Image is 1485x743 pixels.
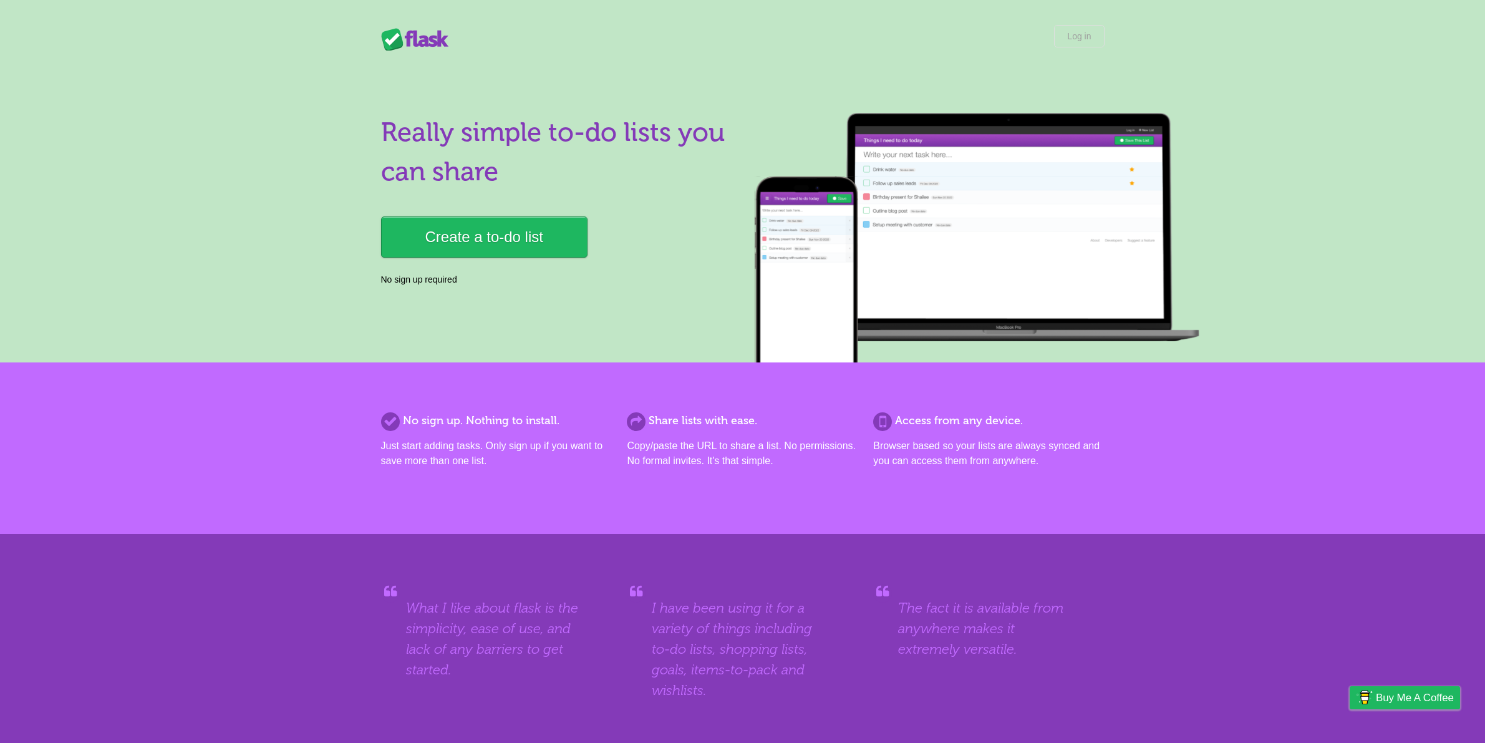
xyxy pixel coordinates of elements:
[406,598,587,680] blockquote: What I like about flask is the simplicity, ease of use, and lack of any barriers to get started.
[652,598,833,701] blockquote: I have been using it for a variety of things including to-do lists, shopping lists, goals, items-...
[381,412,612,429] h2: No sign up. Nothing to install.
[873,412,1104,429] h2: Access from any device.
[1376,687,1454,709] span: Buy me a coffee
[381,216,588,258] a: Create a to-do list
[381,273,735,286] p: No sign up required
[627,412,858,429] h2: Share lists with ease.
[1054,25,1104,47] a: Log in
[381,439,612,469] p: Just start adding tasks. Only sign up if you want to save more than one list.
[381,28,456,51] div: Flask Lists
[1356,687,1373,708] img: Buy me a coffee
[1350,686,1460,709] a: Buy me a coffee
[627,439,858,469] p: Copy/paste the URL to share a list. No permissions. No formal invites. It's that simple.
[381,113,735,192] h1: Really simple to-do lists you can share
[898,598,1079,659] blockquote: The fact it is available from anywhere makes it extremely versatile.
[873,439,1104,469] p: Browser based so your lists are always synced and you can access them from anywhere.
